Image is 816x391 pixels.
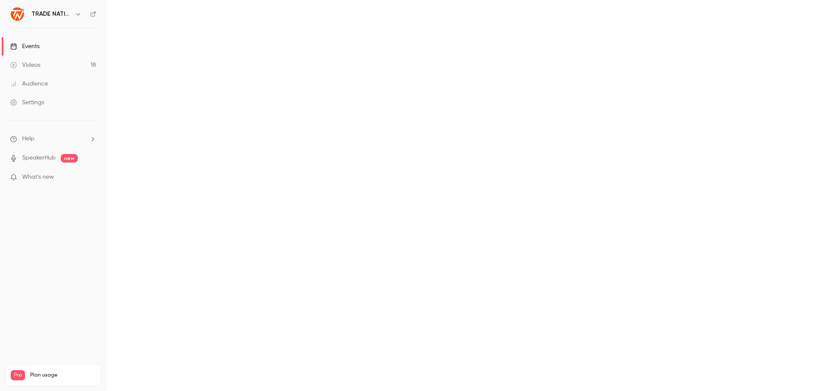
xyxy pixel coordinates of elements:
[11,7,24,21] img: TRADE NATION
[61,154,78,163] span: new
[10,134,96,143] li: help-dropdown-opener
[86,174,96,181] iframe: Noticeable Trigger
[30,372,96,379] span: Plan usage
[10,80,48,88] div: Audience
[22,173,54,182] span: What's new
[10,98,44,107] div: Settings
[22,154,56,163] a: SpeakerHub
[11,370,25,380] span: Pro
[10,61,40,69] div: Videos
[31,10,71,18] h6: TRADE NATION
[22,134,34,143] span: Help
[10,42,40,51] div: Events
